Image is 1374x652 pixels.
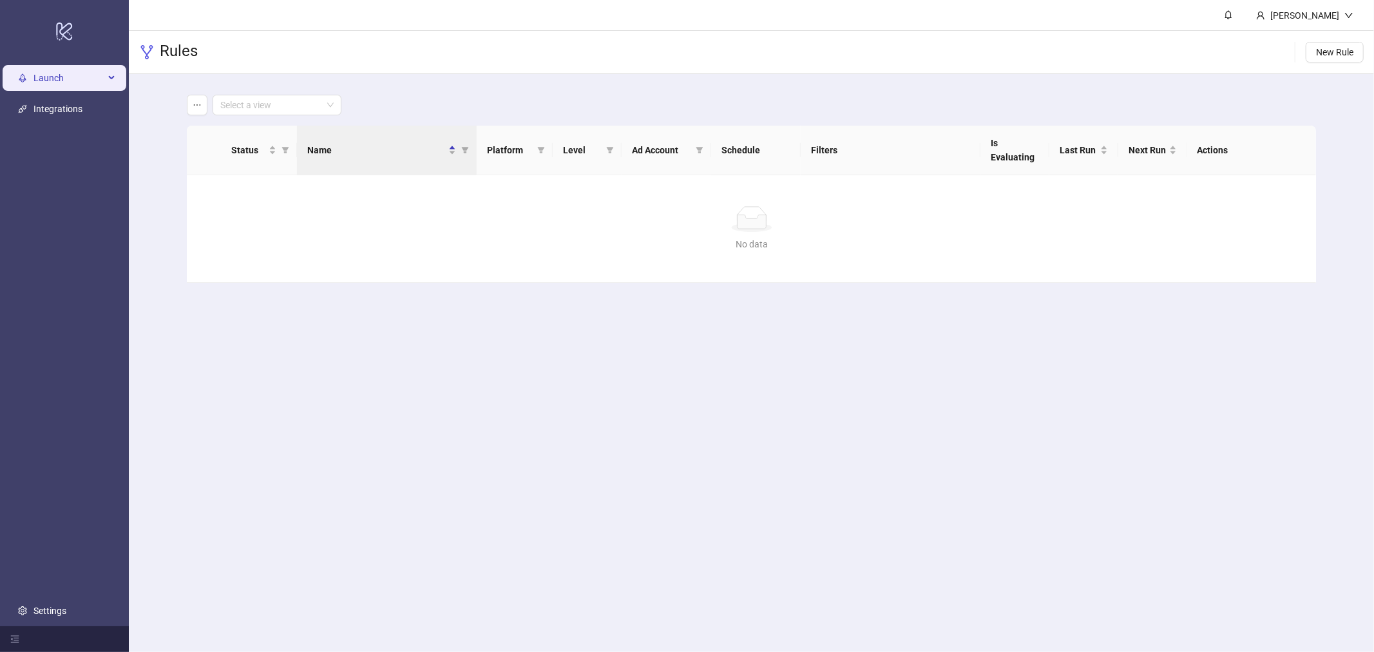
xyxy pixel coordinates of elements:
span: Platform [487,143,532,157]
span: Status [231,143,266,157]
span: Ad Account [632,143,691,157]
a: Settings [33,606,66,616]
span: Level [563,143,601,157]
span: filter [461,146,469,154]
span: user [1256,11,1265,20]
span: Launch [33,65,104,91]
span: filter [696,146,703,154]
span: Last Run [1060,143,1098,157]
span: fork [139,44,155,60]
span: down [1344,11,1353,20]
span: filter [279,140,292,160]
span: filter [537,146,545,154]
span: filter [281,146,289,154]
th: Next Run [1118,126,1187,175]
th: Filters [801,126,980,175]
div: [PERSON_NAME] [1265,8,1344,23]
th: Actions [1187,126,1316,175]
span: filter [693,140,706,160]
span: filter [459,140,472,160]
span: bell [1224,10,1233,19]
span: rocket [18,73,27,82]
span: menu-fold [10,635,19,644]
th: Name [297,126,477,175]
button: New Rule [1306,42,1364,62]
span: filter [604,140,616,160]
span: filter [606,146,614,154]
a: Integrations [33,104,82,114]
span: New Rule [1316,47,1353,57]
div: No data [202,237,1301,251]
th: Last Run [1049,126,1118,175]
span: Next Run [1129,143,1167,157]
span: filter [535,140,548,160]
h3: Rules [160,41,198,63]
th: Status [221,126,297,175]
span: Name [307,143,446,157]
span: ellipsis [193,101,202,110]
th: Is Evaluating [980,126,1049,175]
th: Schedule [711,126,801,175]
